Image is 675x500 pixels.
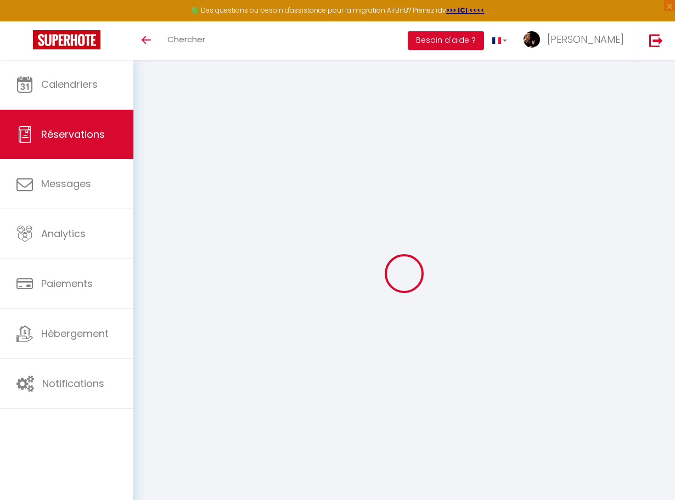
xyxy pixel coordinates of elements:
span: Hébergement [41,327,109,340]
span: Messages [41,177,91,190]
a: ... [PERSON_NAME] [515,21,638,60]
button: Besoin d'aide ? [408,31,484,50]
img: ... [524,31,540,48]
img: Super Booking [33,30,100,49]
span: Chercher [167,33,205,45]
a: Chercher [159,21,213,60]
span: Réservations [41,127,105,141]
img: logout [649,33,663,47]
a: >>> ICI <<<< [446,5,485,15]
span: Paiements [41,277,93,290]
span: Calendriers [41,77,98,91]
span: Notifications [42,377,104,390]
span: Analytics [41,227,86,240]
span: [PERSON_NAME] [547,32,624,46]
